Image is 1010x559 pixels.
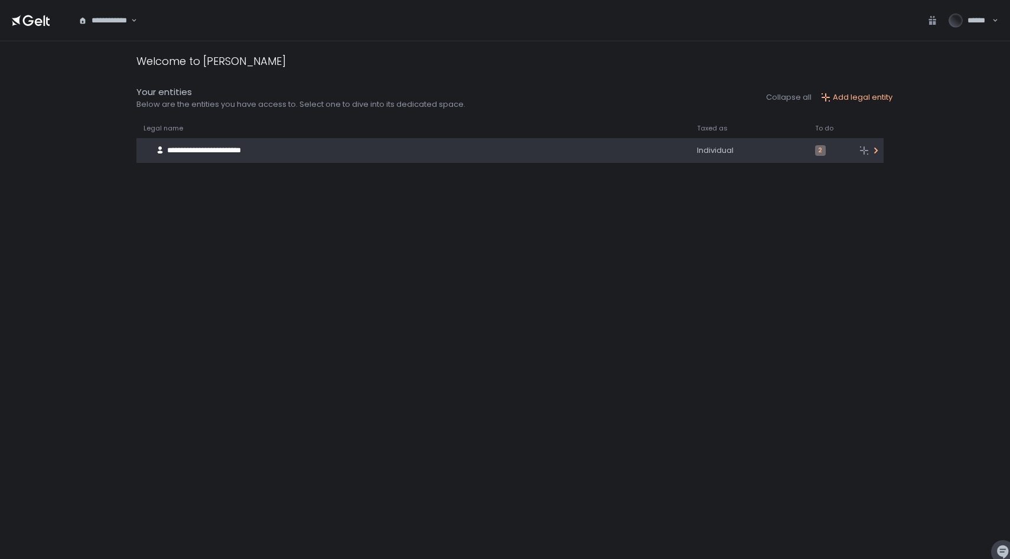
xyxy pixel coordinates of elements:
[136,99,465,110] div: Below are the entities you have access to. Select one to dive into its dedicated space.
[136,86,465,99] div: Your entities
[815,124,833,133] span: To do
[71,8,137,33] div: Search for option
[144,124,183,133] span: Legal name
[821,92,892,103] button: Add legal entity
[766,92,812,103] button: Collapse all
[815,145,826,156] span: 2
[129,15,130,27] input: Search for option
[136,53,286,69] div: Welcome to [PERSON_NAME]
[697,145,801,156] div: Individual
[697,124,728,133] span: Taxed as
